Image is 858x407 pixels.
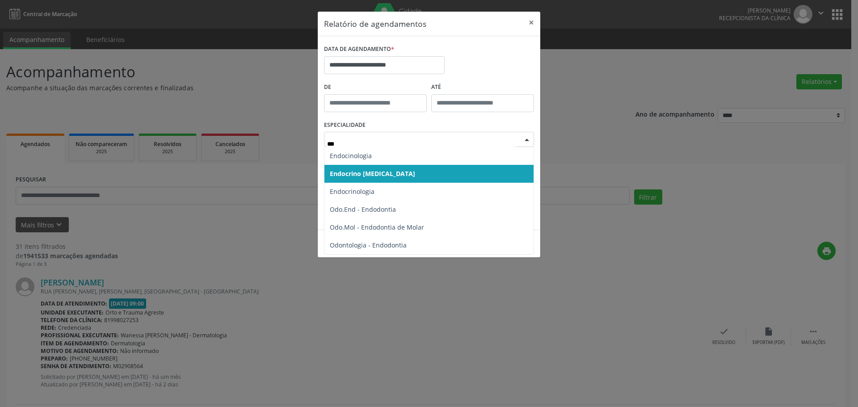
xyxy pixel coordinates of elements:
[431,80,534,94] label: ATÉ
[324,18,426,29] h5: Relatório de agendamentos
[324,80,427,94] label: De
[522,12,540,34] button: Close
[324,42,394,56] label: DATA DE AGENDAMENTO
[330,223,424,231] span: Odo.Mol - Endodontia de Molar
[330,241,407,249] span: Odontologia - Endodontia
[330,205,396,214] span: Odo.End - Endodontia
[324,118,366,132] label: ESPECIALIDADE
[330,187,374,196] span: Endocrinologia
[330,169,415,178] span: Endocrino [MEDICAL_DATA]
[330,151,372,160] span: Endocinologia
